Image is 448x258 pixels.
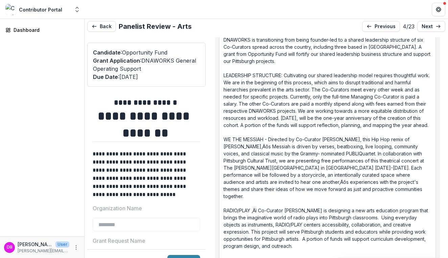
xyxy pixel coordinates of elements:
[422,24,433,29] p: next
[18,248,69,254] p: [PERSON_NAME][EMAIL_ADDRESS][DOMAIN_NAME]
[417,21,445,32] a: next
[403,22,415,30] p: 4 / 23
[93,73,200,81] p: : [DATE]
[93,49,121,56] span: Candidate
[362,21,400,32] a: previous
[72,243,80,252] button: More
[87,21,116,32] button: Back
[3,24,81,36] a: Dashboard
[19,6,62,13] div: Contributor Portal
[93,204,142,212] p: Organization Name
[93,57,200,73] p: : DNAWORKS General Operating Support
[93,57,140,64] span: Grant Application
[5,4,16,15] img: Contributor Portal
[93,73,118,80] span: Due Date
[18,241,53,248] p: [PERSON_NAME]
[14,26,76,34] div: Dashboard
[55,241,69,248] p: User
[93,48,200,57] p: : Opportunity Fund
[119,22,192,30] h2: Panelist Review - Arts
[93,237,145,245] p: Grant Request Name
[72,3,82,16] button: Open entity switcher
[432,3,445,16] button: Get Help
[7,245,13,250] div: Dana Bishop-Root
[375,24,396,29] p: previous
